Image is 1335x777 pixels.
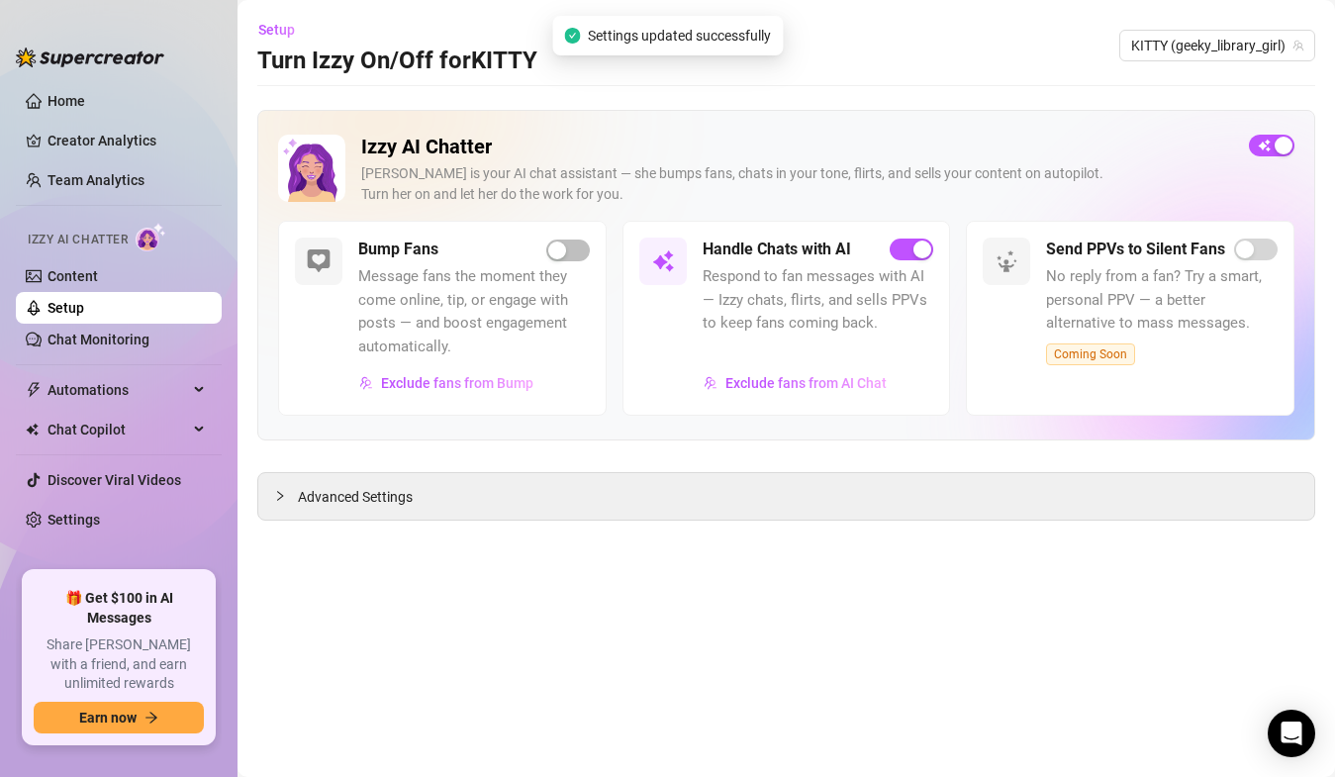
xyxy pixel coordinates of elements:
span: arrow-right [144,711,158,725]
span: Exclude fans from Bump [381,375,533,391]
a: Content [48,268,98,284]
h5: Handle Chats with AI [703,238,851,261]
img: svg%3e [651,249,675,273]
span: Message fans the moment they come online, tip, or engage with posts — and boost engagement automa... [358,265,590,358]
span: team [1292,40,1304,51]
h2: Izzy AI Chatter [361,135,1233,159]
h3: Turn Izzy On/Off for KITTY [257,46,537,77]
button: Exclude fans from AI Chat [703,367,888,399]
a: Settings [48,512,100,528]
img: svg%3e [995,249,1018,273]
img: Izzy AI Chatter [278,135,345,202]
span: KITTY (geeky_library_girl) [1131,31,1303,60]
button: Earn nowarrow-right [34,702,204,733]
a: Team Analytics [48,172,144,188]
span: Setup [258,22,295,38]
span: Izzy AI Chatter [28,231,128,249]
img: svg%3e [704,376,717,390]
a: Discover Viral Videos [48,472,181,488]
img: svg%3e [359,376,373,390]
span: thunderbolt [26,382,42,398]
span: Settings updated successfully [588,25,771,47]
a: Chat Monitoring [48,332,149,347]
a: Home [48,93,85,109]
span: Exclude fans from AI Chat [725,375,887,391]
h5: Bump Fans [358,238,438,261]
button: Exclude fans from Bump [358,367,534,399]
span: Share [PERSON_NAME] with a friend, and earn unlimited rewards [34,635,204,694]
span: Earn now [79,710,137,726]
img: logo-BBDzfeDw.svg [16,48,164,67]
img: Chat Copilot [26,423,39,437]
img: svg%3e [307,249,331,273]
span: check-circle [564,28,580,44]
span: Advanced Settings [298,486,413,508]
div: collapsed [274,485,298,507]
span: No reply from a fan? Try a smart, personal PPV — a better alternative to mass messages. [1046,265,1278,336]
span: 🎁 Get $100 in AI Messages [34,589,204,628]
span: collapsed [274,490,286,502]
div: Open Intercom Messenger [1268,710,1315,757]
span: Coming Soon [1046,343,1135,365]
span: Automations [48,374,188,406]
button: Setup [257,14,311,46]
div: [PERSON_NAME] is your AI chat assistant — she bumps fans, chats in your tone, flirts, and sells y... [361,163,1233,205]
span: Respond to fan messages with AI — Izzy chats, flirts, and sells PPVs to keep fans coming back. [703,265,934,336]
a: Creator Analytics [48,125,206,156]
a: Setup [48,300,84,316]
img: AI Chatter [136,223,166,251]
span: Chat Copilot [48,414,188,445]
h5: Send PPVs to Silent Fans [1046,238,1225,261]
